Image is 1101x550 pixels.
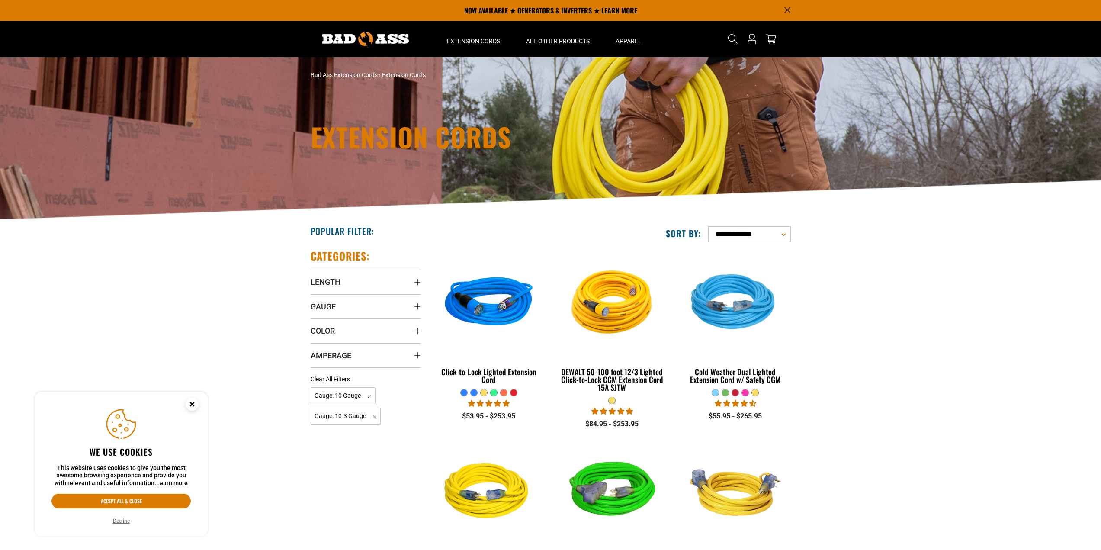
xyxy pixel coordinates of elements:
[557,419,667,429] div: $84.95 - $253.95
[681,254,790,353] img: Light Blue
[51,464,191,487] p: This website uses cookies to give you the most awesome browsing experience and provide you with r...
[382,71,426,78] span: Extension Cords
[513,21,603,57] summary: All Other Products
[35,392,208,537] aside: Cookie Consent
[379,71,381,78] span: ›
[311,387,376,404] span: Gauge: 10 Gauge
[434,411,544,421] div: $53.95 - $253.95
[434,249,544,389] a: blue Click-to-Lock Lighted Extension Cord
[680,249,790,389] a: Light Blue Cold Weather Dual Lighted Extension Cord w/ Safety CGM
[311,318,421,343] summary: Color
[666,228,701,239] label: Sort by:
[51,494,191,508] button: Accept all & close
[680,368,790,383] div: Cold Weather Dual Lighted Extension Cord w/ Safety CGM
[557,249,667,396] a: DEWALT 50-100 foot 12/3 Lighted Click-to-Lock CGM Extension Cord 15A SJTW
[434,368,544,383] div: Click-to-Lock Lighted Extension Cord
[311,302,336,312] span: Gauge
[311,277,340,287] span: Length
[434,21,513,57] summary: Extension Cords
[311,124,626,150] h1: Extension Cords
[616,37,642,45] span: Apparel
[680,411,790,421] div: $55.95 - $265.95
[110,517,132,525] button: Decline
[311,326,335,336] span: Color
[156,479,188,486] a: Learn more
[311,225,374,237] h2: Popular Filter:
[311,412,381,420] a: Gauge: 10-3 Gauge
[681,442,790,542] img: yellow
[311,376,350,383] span: Clear All Filters
[311,71,378,78] a: Bad Ass Extension Cords
[311,351,351,360] span: Amperage
[51,446,191,457] h2: We use cookies
[311,375,353,384] a: Clear All Filters
[591,407,633,415] span: 4.84 stars
[322,32,409,46] img: Bad Ass Extension Cords
[311,408,381,425] span: Gauge: 10-3 Gauge
[558,442,667,542] img: neon green
[311,270,421,294] summary: Length
[726,32,740,46] summary: Search
[311,71,626,80] nav: breadcrumbs
[557,368,667,391] div: DEWALT 50-100 foot 12/3 Lighted Click-to-Lock CGM Extension Cord 15A SJTW
[603,21,655,57] summary: Apparel
[526,37,590,45] span: All Other Products
[311,294,421,318] summary: Gauge
[311,391,376,399] a: Gauge: 10 Gauge
[311,249,370,263] h2: Categories:
[434,254,543,353] img: blue
[434,442,543,542] img: yellow
[715,399,756,408] span: 4.61 stars
[447,37,500,45] span: Extension Cords
[468,399,510,408] span: 4.87 stars
[311,343,421,367] summary: Amperage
